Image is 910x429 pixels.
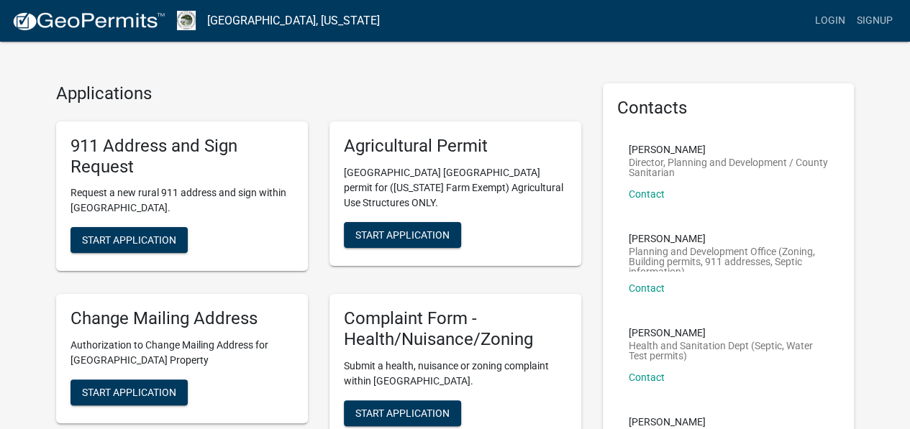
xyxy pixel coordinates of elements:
[629,282,665,294] a: Contact
[629,234,829,244] p: [PERSON_NAME]
[629,157,829,177] p: Director, Planning and Development / County Sanitarian
[70,338,294,368] p: Authorization to Change Mailing Address for [GEOGRAPHIC_DATA] Property
[344,222,461,248] button: Start Application
[82,234,176,246] span: Start Application
[629,417,766,427] p: [PERSON_NAME]
[344,359,567,389] p: Submit a health, nuisance or zoning complaint within [GEOGRAPHIC_DATA].
[629,246,829,272] p: Planning and Development Office (Zoning, Building permits, 911 addresses, Septic information)
[207,9,380,33] a: [GEOGRAPHIC_DATA], [US_STATE]
[70,227,188,253] button: Start Application
[344,136,567,157] h5: Agricultural Permit
[344,165,567,211] p: [GEOGRAPHIC_DATA] [GEOGRAPHIC_DATA] permit for ([US_STATE] Farm Exempt) Agricultural Use Structur...
[82,387,176,398] span: Start Application
[70,136,294,177] h5: 911 Address and Sign Request
[70,185,294,216] p: Request a new rural 911 address and sign within [GEOGRAPHIC_DATA].
[629,144,829,154] p: [PERSON_NAME]
[617,98,840,119] h5: Contacts
[629,341,829,361] p: Health and Sanitation Dept (Septic, Water Test permits)
[355,229,450,240] span: Start Application
[177,11,196,30] img: Boone County, Iowa
[344,308,567,350] h5: Complaint Form - Health/Nuisance/Zoning
[629,328,829,338] p: [PERSON_NAME]
[629,372,665,383] a: Contact
[56,83,581,104] h4: Applications
[344,400,461,426] button: Start Application
[70,308,294,329] h5: Change Mailing Address
[629,188,665,200] a: Contact
[809,7,851,34] a: Login
[851,7,898,34] a: Signup
[70,379,188,405] button: Start Application
[355,407,450,418] span: Start Application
